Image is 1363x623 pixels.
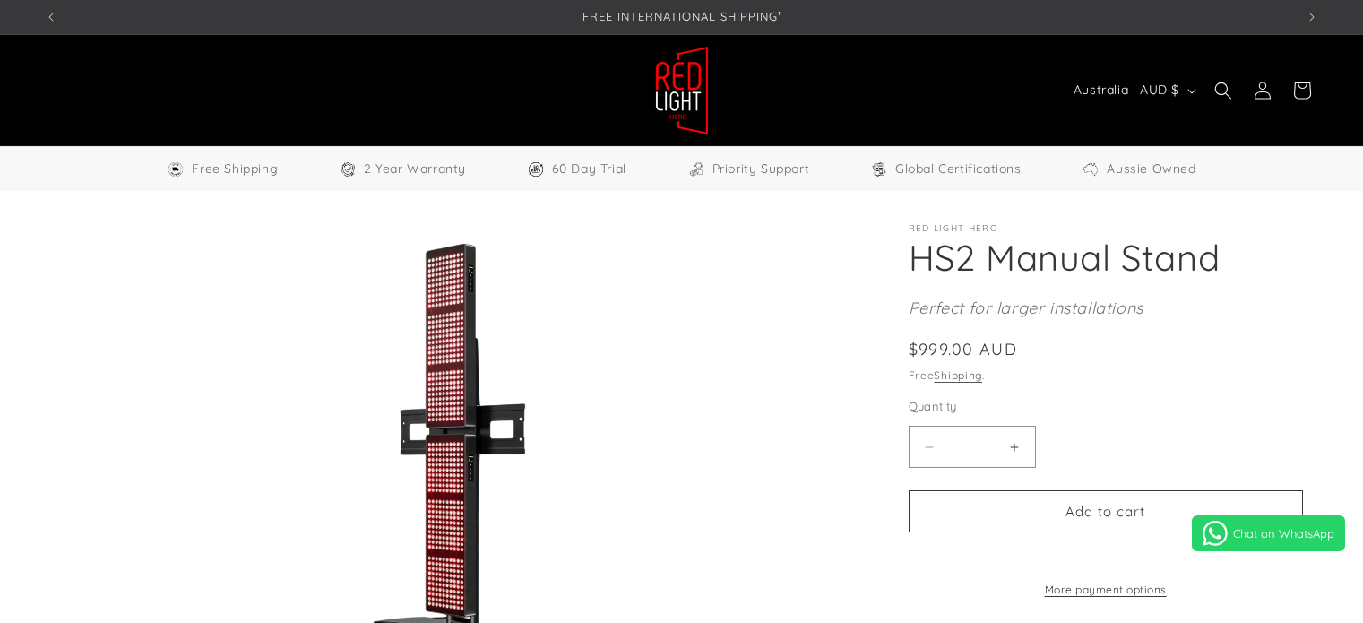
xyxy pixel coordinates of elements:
label: Quantity [909,398,1303,416]
h1: HS2 Manual Stand [909,234,1318,281]
a: Global Certifications [870,158,1022,180]
span: FREE INTERNATIONAL SHIPPING¹ [582,9,781,23]
a: 2 Year Warranty [339,158,466,180]
img: Trial Icon [527,160,545,178]
span: $999.00 AUD [909,337,1017,361]
img: Support Icon [687,160,705,178]
img: Certifications Icon [870,160,888,178]
img: Free Shipping Icon [167,160,185,178]
button: Add to cart [909,490,1303,532]
summary: Search [1203,71,1243,110]
span: Aussie Owned [1107,158,1195,180]
img: Aussie Owned Icon [1082,160,1100,178]
span: Priority Support [712,158,810,180]
a: Shipping [934,368,982,382]
a: 60 Day Trial [527,158,626,180]
em: Perfect for larger installations [909,298,1143,318]
a: Red Light Hero [648,39,715,142]
span: Global Certifications [895,158,1022,180]
a: Priority Support [687,158,810,180]
span: 2 Year Warranty [364,158,466,180]
div: Free . [909,367,1318,385]
img: Red Light Hero [655,46,709,135]
a: Aussie Owned [1082,158,1195,180]
span: Australia | AUD $ [1074,81,1179,100]
span: Free Shipping [192,158,278,180]
a: More payment options [909,582,1303,598]
span: Chat on WhatsApp [1233,526,1334,541]
a: Chat on WhatsApp [1192,515,1345,551]
button: Australia | AUD $ [1063,74,1203,108]
span: 60 Day Trial [552,158,626,180]
img: Warranty Icon [339,160,357,178]
p: Red Light Hero [909,223,1318,234]
a: Free Worldwide Shipping [167,158,278,180]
